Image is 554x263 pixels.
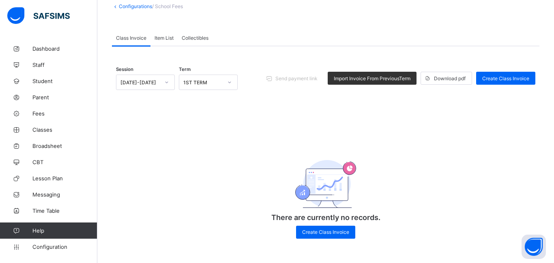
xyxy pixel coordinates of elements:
div: 1ST TERM [183,79,223,86]
img: academics.830fd61bc8807c8ddf7a6434d507d981.svg [295,160,356,207]
span: Create Class Invoice [302,229,349,235]
span: Session [116,66,133,72]
span: Class Invoice [116,35,146,41]
span: Messaging [32,191,97,198]
a: Configurations [119,3,152,9]
span: Configuration [32,244,97,250]
span: Dashboard [32,45,97,52]
span: Item List [155,35,174,41]
span: Classes [32,126,97,133]
span: CBT [32,159,97,165]
span: Lesson Plan [32,175,97,182]
img: safsims [7,7,70,24]
div: [DATE]-[DATE] [120,79,160,86]
span: Term [179,66,191,72]
span: Create Class Invoice [482,75,529,81]
div: There are currently no records. [245,138,407,246]
span: Staff [32,62,97,68]
span: Help [32,227,97,234]
span: Student [32,78,97,84]
span: Fees [32,110,97,117]
span: Send payment link [275,75,318,81]
span: Parent [32,94,97,100]
p: There are currently no records. [245,213,407,222]
span: Download pdf [434,75,466,81]
span: Broadsheet [32,143,97,149]
button: Open asap [522,235,546,259]
span: Import Invoice From Previous Term [334,75,410,81]
span: Time Table [32,207,97,214]
span: / School Fees [152,3,183,9]
span: Collectibles [182,35,208,41]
